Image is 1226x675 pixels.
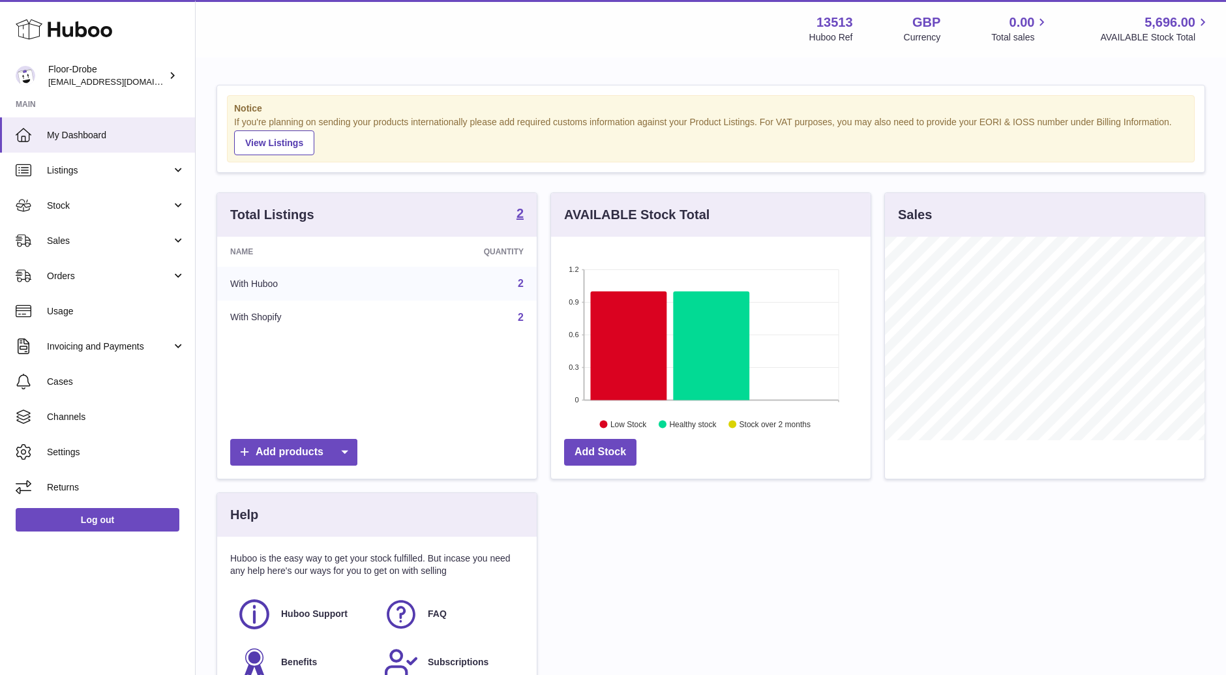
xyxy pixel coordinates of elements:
span: [EMAIL_ADDRESS][DOMAIN_NAME] [48,76,192,87]
h3: Help [230,506,258,524]
span: Returns [47,481,185,494]
text: 0 [575,396,578,404]
span: Invoicing and Payments [47,340,172,353]
text: Stock over 2 months [740,419,811,428]
a: 2 [516,207,524,222]
strong: 13513 [816,14,853,31]
a: Huboo Support [237,597,370,632]
span: Subscriptions [428,656,488,668]
a: 2 [518,312,524,323]
div: If you're planning on sending your products internationally please add required customs informati... [234,116,1188,155]
span: 0.00 [1009,14,1035,31]
span: Listings [47,164,172,177]
span: Huboo Support [281,608,348,620]
text: Healthy stock [669,419,717,428]
a: 0.00 Total sales [991,14,1049,44]
img: jthurling@live.com [16,66,35,85]
text: 0.3 [569,363,578,371]
td: With Huboo [217,267,389,301]
a: Add products [230,439,357,466]
text: 0.9 [569,298,578,306]
span: AVAILABLE Stock Total [1100,31,1210,44]
span: 5,696.00 [1144,14,1195,31]
a: 2 [518,278,524,289]
strong: Notice [234,102,1188,115]
text: Low Stock [610,419,647,428]
th: Quantity [389,237,537,267]
span: Settings [47,446,185,458]
strong: GBP [912,14,940,31]
div: Huboo Ref [809,31,853,44]
h3: Sales [898,206,932,224]
h3: AVAILABLE Stock Total [564,206,710,224]
span: Benefits [281,656,317,668]
span: Sales [47,235,172,247]
td: With Shopify [217,301,389,335]
a: Add Stock [564,439,636,466]
p: Huboo is the easy way to get your stock fulfilled. But incase you need any help here's our ways f... [230,552,524,577]
a: FAQ [383,597,517,632]
span: Stock [47,200,172,212]
th: Name [217,237,389,267]
span: Usage [47,305,185,318]
span: My Dashboard [47,129,185,142]
h3: Total Listings [230,206,314,224]
span: Channels [47,411,185,423]
a: View Listings [234,130,314,155]
text: 1.2 [569,265,578,273]
div: Currency [904,31,941,44]
text: 0.6 [569,331,578,338]
span: Total sales [991,31,1049,44]
span: FAQ [428,608,447,620]
a: Log out [16,508,179,532]
a: 5,696.00 AVAILABLE Stock Total [1100,14,1210,44]
span: Orders [47,270,172,282]
strong: 2 [516,207,524,220]
span: Cases [47,376,185,388]
div: Floor-Drobe [48,63,166,88]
